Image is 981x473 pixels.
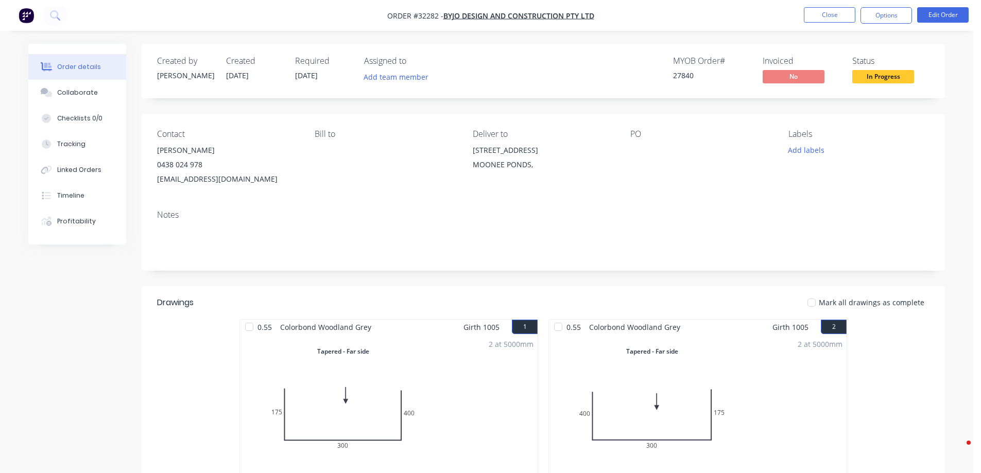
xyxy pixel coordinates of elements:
div: Contact [157,129,298,139]
div: Bill to [315,129,456,139]
button: 2 [821,320,847,334]
span: Colorbond Woodland Grey [585,320,684,335]
div: Required [295,56,352,66]
span: 0.55 [253,320,276,335]
div: Assigned to [364,56,467,66]
div: [PERSON_NAME] [157,70,214,81]
img: Factory [19,8,34,23]
div: Linked Orders [57,165,101,174]
span: Girth 1005 [772,320,808,335]
iframe: Intercom live chat [946,438,971,463]
div: Labels [788,129,930,139]
button: Order details [28,54,126,80]
button: Timeline [28,183,126,208]
div: Deliver to [473,129,614,139]
span: [DATE] [226,71,249,80]
div: [EMAIL_ADDRESS][DOMAIN_NAME] [157,172,298,186]
div: Order details [57,62,101,72]
button: Options [860,7,912,24]
button: Edit Order [917,7,969,23]
div: [PERSON_NAME] [157,143,298,157]
div: Collaborate [57,88,98,97]
div: Notes [157,210,930,220]
span: In Progress [852,70,914,83]
span: Girth 1005 [463,320,500,335]
div: 2 at 5000mm [798,339,842,349]
div: Invoiced [763,56,840,66]
a: ByJo Design and Construction PTY LTD [443,11,594,21]
div: MYOB Order # [673,56,750,66]
span: [DATE] [295,71,318,80]
div: [STREET_ADDRESS]MOONEE PONDS, [473,143,614,176]
button: Add labels [782,143,830,157]
div: Drawings [157,296,194,309]
div: Created [226,56,283,66]
div: Checklists 0/0 [57,114,102,123]
button: In Progress [852,70,914,85]
div: [PERSON_NAME]0438 024 978[EMAIL_ADDRESS][DOMAIN_NAME] [157,143,298,186]
div: [STREET_ADDRESS] [473,143,614,157]
div: 27840 [673,70,750,81]
div: 2 at 5000mm [489,339,533,349]
button: Close [804,7,855,23]
div: Profitability [57,217,96,226]
div: PO [630,129,771,139]
div: 0438 024 978 [157,157,298,172]
span: No [763,70,824,83]
button: Linked Orders [28,157,126,183]
div: Status [852,56,930,66]
div: Created by [157,56,214,66]
button: Profitability [28,208,126,234]
div: Timeline [57,191,84,200]
div: Tracking [57,139,85,149]
button: Add team member [358,70,434,84]
span: Mark all drawings as complete [819,297,924,308]
button: Add team member [364,70,434,84]
button: Tracking [28,131,126,157]
span: Order #32282 - [387,11,443,21]
span: 0.55 [562,320,585,335]
button: 1 [512,320,538,334]
span: Colorbond Woodland Grey [276,320,375,335]
div: MOONEE PONDS, [473,157,614,172]
button: Checklists 0/0 [28,106,126,131]
button: Collaborate [28,80,126,106]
